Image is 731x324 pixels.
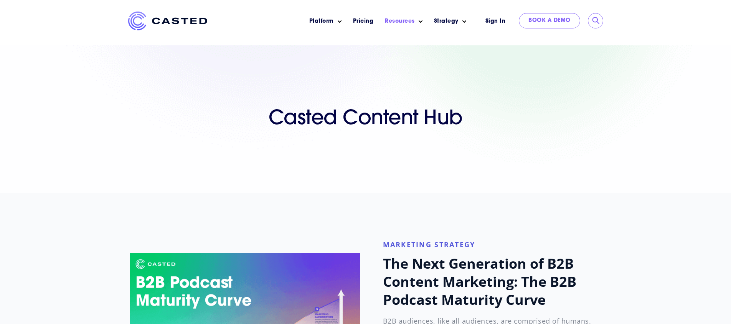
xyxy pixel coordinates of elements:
a: Sign In [476,13,515,30]
nav: Main menu [219,12,472,31]
a: Pricing [353,17,374,25]
img: Casted_Logo_Horizontal_FullColor_PUR_BLUE [128,12,207,30]
h1: Casted Content Hub [130,107,602,132]
h2: The Next Generation of B2B Content Marketing: The B2B Podcast Maturity Curve [383,254,602,309]
a: Resources [385,17,415,25]
a: marketing strategy [383,240,475,249]
input: Submit [592,17,600,25]
a: Platform [309,17,334,25]
a: Book a Demo [519,13,580,28]
a: Strategy [434,17,459,25]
